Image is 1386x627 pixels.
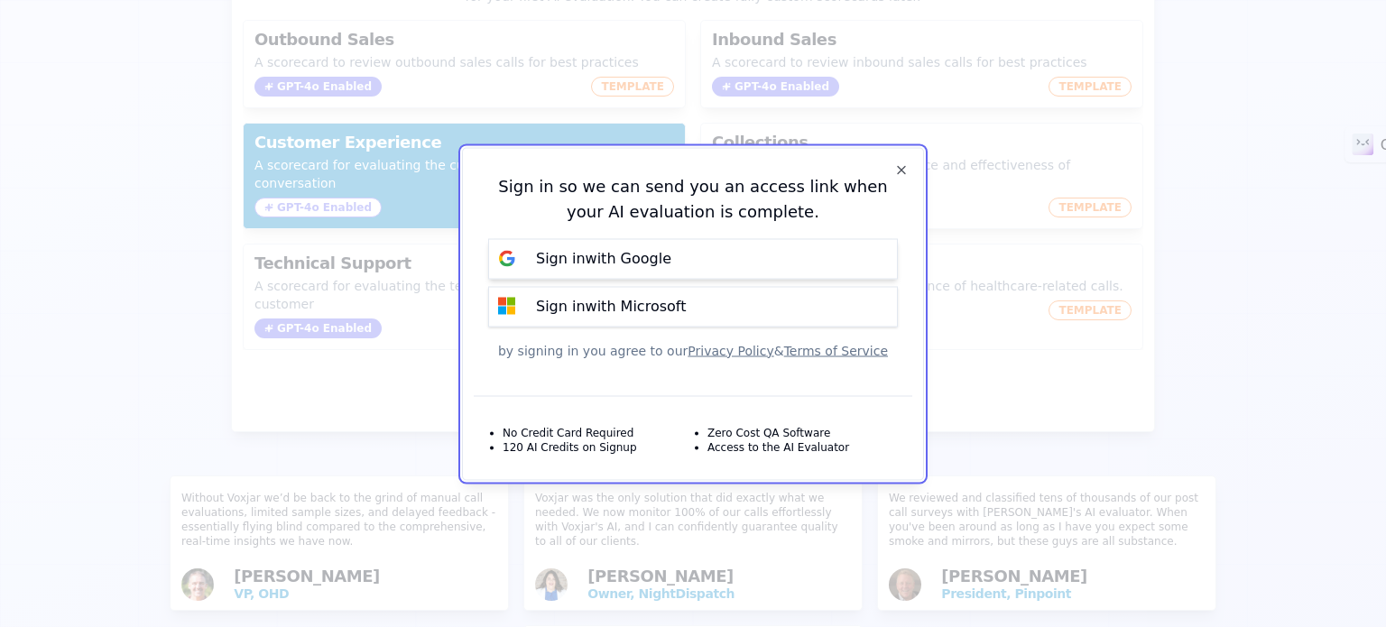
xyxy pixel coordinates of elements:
button: Sign inwith Microsoft [488,286,898,327]
p: Sign in with Google [536,248,671,270]
img: google Sign in button [489,241,525,277]
button: Terms of Service [784,341,888,359]
button: Sign inwith Google [488,238,898,279]
button: Privacy Policy [688,341,773,359]
li: Access to the AI Evaluator [707,439,849,454]
div: Sign in so we can send you an access link when your AI evaluation is complete. [488,173,898,224]
p: Sign in with Microsoft [536,296,686,318]
img: microsoft Sign in button [489,289,525,325]
li: 120 AI Credits on Signup [503,439,637,454]
div: by signing in you agree to our & [488,341,898,359]
li: Zero Cost QA Software [707,425,830,439]
li: No Credit Card Required [503,425,633,439]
